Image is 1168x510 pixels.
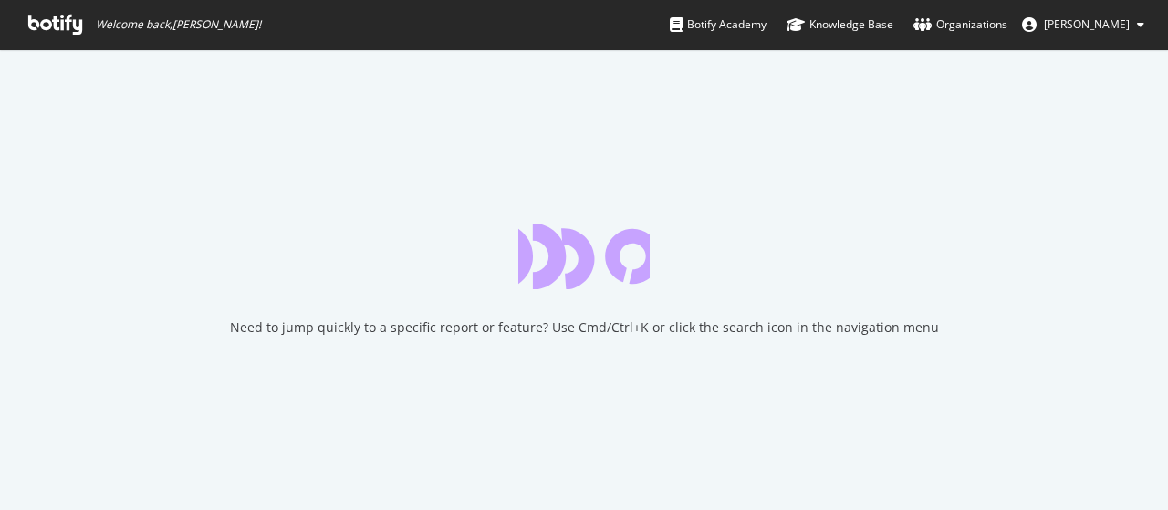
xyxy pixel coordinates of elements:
div: Need to jump quickly to a specific report or feature? Use Cmd/Ctrl+K or click the search icon in ... [230,318,939,337]
span: Welcome back, [PERSON_NAME] ! [96,17,261,32]
div: Botify Academy [670,16,766,34]
button: [PERSON_NAME] [1007,10,1159,39]
div: Knowledge Base [787,16,893,34]
div: Organizations [913,16,1007,34]
span: Marcel Köhler [1044,16,1130,32]
div: animation [518,224,650,289]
